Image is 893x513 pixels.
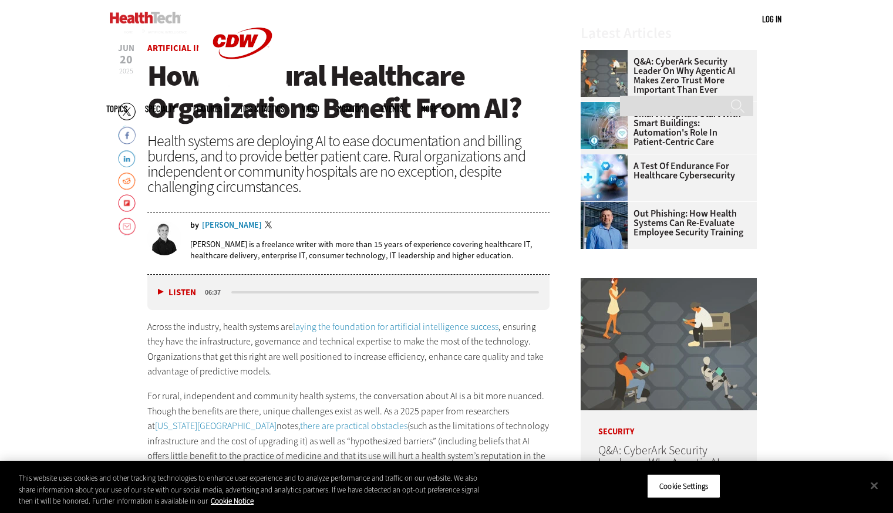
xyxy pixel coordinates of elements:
a: CDW [198,77,287,90]
span: by [190,221,199,230]
a: More information about your privacy [211,496,254,506]
div: duration [203,287,230,298]
a: Events [381,104,403,113]
p: Security [581,410,757,436]
span: Specialty [145,104,176,113]
a: MonITor [337,104,363,113]
a: laying the foundation for artificial intelligence success [293,320,498,333]
img: Scott Currie [581,202,628,249]
a: Tips & Tactics [240,104,284,113]
a: [PERSON_NAME] [202,221,262,230]
a: Features [193,104,222,113]
button: Listen [158,288,196,297]
a: A Test of Endurance for Healthcare Cybersecurity [581,161,750,180]
span: Topics [106,104,127,113]
button: Cookie Settings [647,474,720,498]
a: Video [302,104,319,113]
a: Twitter [265,221,275,231]
a: Q&A: CyberArk Security Leader on Why Agentic AI Makes Zero Trust More Important Than Ever [598,443,720,495]
div: User menu [762,13,781,25]
img: Group of humans and robots accessing a network [581,278,757,410]
a: Log in [762,14,781,24]
a: Scott Currie [581,202,633,211]
img: Brian Eastwood [147,221,181,255]
a: Healthcare cybersecurity [581,154,633,164]
img: Smart hospital [581,102,628,149]
div: Health systems are deploying AI to ease documentation and billing burdens, and to provide better ... [147,133,550,194]
button: Close [861,473,887,498]
p: [PERSON_NAME] is a freelance writer with more than 15 years of experience covering healthcare IT,... [190,239,550,261]
a: there are practical obstacles [300,420,407,432]
img: Home [110,12,181,23]
a: Smart hospital [581,102,633,112]
a: [US_STATE][GEOGRAPHIC_DATA] [155,420,277,432]
img: Healthcare cybersecurity [581,154,628,201]
p: Across the industry, health systems are , ensuring they have the infrastructure, governance and t... [147,319,550,379]
div: This website uses cookies and other tracking technologies to enhance user experience and to analy... [19,473,491,507]
div: media player [147,275,550,310]
a: Smart Hospitals Start With Smart Buildings: Automation's Role in Patient-Centric Care [581,109,750,147]
a: Out Phishing: How Health Systems Can Re-Evaluate Employee Security Training [581,209,750,237]
p: For rural, independent and community health systems, the conversation about AI is a bit more nuan... [147,389,550,479]
span: More [421,104,446,113]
